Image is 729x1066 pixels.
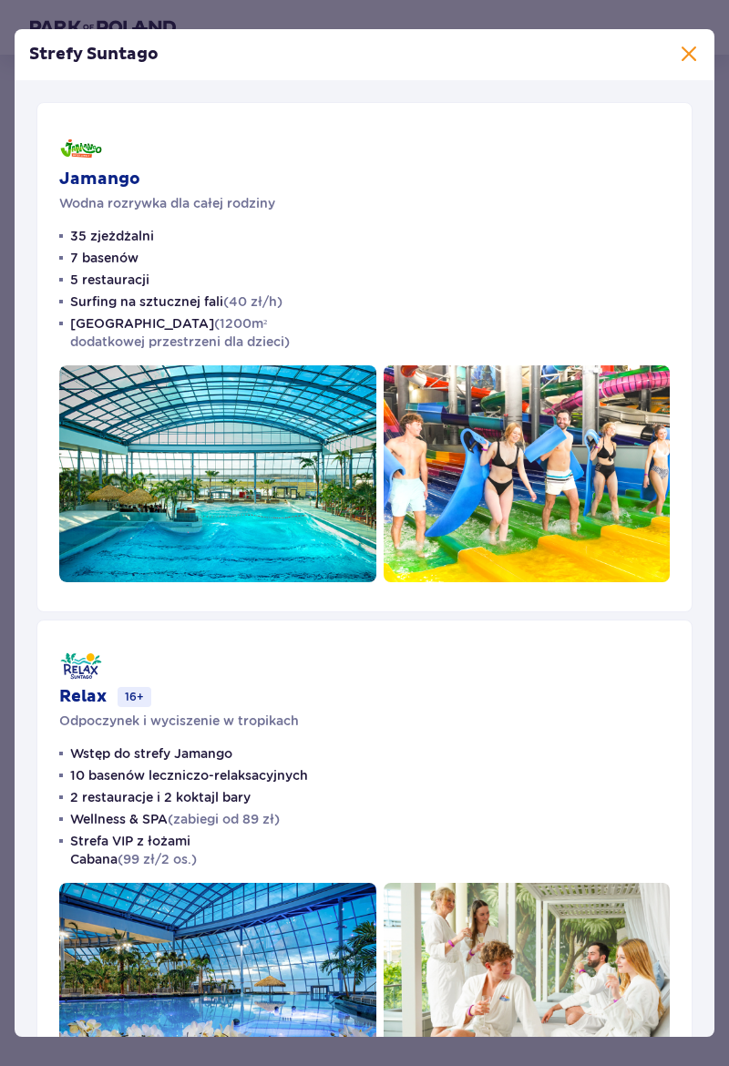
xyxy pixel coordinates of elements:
span: (40 zł/h) [223,294,282,309]
p: 16+ [118,687,151,707]
p: Surfing na sztucznej fali [70,292,282,311]
p: 5 restauracji [70,271,149,289]
p: Strefy Suntago [29,44,159,66]
p: Wellness & SPA [70,810,280,828]
img: Relax logo [59,650,103,682]
p: Odpoczynek i wyciszenie w tropikach [59,712,299,730]
p: Strefa VIP z łożami Cabana [70,832,320,868]
p: Wstęp do strefy Jamango [70,744,232,763]
span: (zabiegi od 89 zł) [168,812,280,826]
p: Wodna rozrywka dla całej rodziny [59,194,275,212]
p: [GEOGRAPHIC_DATA] [70,314,320,351]
p: 2 restauracje i 2 koktajl bary [70,788,251,806]
p: 35 zjeżdżalni [70,227,154,245]
img: Jamango [59,365,376,582]
p: Relax [59,686,107,708]
p: 7 basenów [70,249,139,267]
p: Jamango [59,169,140,190]
img: Jamango [384,365,701,582]
p: 10 basenów leczniczo-relaksacyjnych [70,766,308,784]
img: Jamango logo [59,132,103,165]
span: (99 zł/2 os.) [118,852,197,866]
